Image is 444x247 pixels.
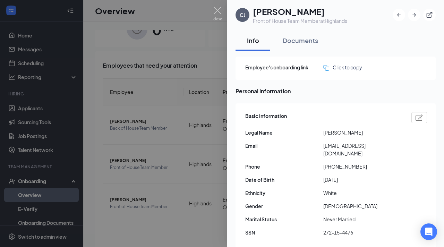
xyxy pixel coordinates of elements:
span: Ethnicity [245,189,323,197]
span: Date of Birth [245,176,323,184]
span: Marital Status [245,215,323,223]
div: Info [242,36,263,45]
span: Employee's onboarding link [245,63,323,71]
img: click-to-copy.71757273a98fde459dfc.svg [323,65,329,71]
span: White [323,189,401,197]
svg: ArrowLeftNew [395,11,402,18]
button: ArrowRight [408,9,420,21]
span: Personal information [236,87,436,95]
span: Phone [245,163,323,170]
span: [DATE] [323,176,401,184]
span: Never Married [323,215,401,223]
button: Click to copy [323,63,362,71]
button: ExternalLink [423,9,436,21]
span: Gender [245,202,323,210]
div: Documents [283,36,318,45]
span: Legal Name [245,129,323,136]
span: Email [245,142,323,150]
h1: [PERSON_NAME] [253,6,347,17]
span: 272-15-4476 [323,229,401,236]
div: Open Intercom Messenger [420,223,437,240]
span: [DEMOGRAPHIC_DATA] [323,202,401,210]
span: SSN [245,229,323,236]
span: [PHONE_NUMBER] [323,163,401,170]
span: [EMAIL_ADDRESS][DOMAIN_NAME] [323,142,401,157]
svg: ExternalLink [426,11,433,18]
div: Front of House Team Member at Highlands [253,17,347,24]
button: ArrowLeftNew [393,9,405,21]
span: Basic information [245,112,287,123]
svg: ArrowRight [411,11,418,18]
span: [PERSON_NAME] [323,129,401,136]
div: CJ [240,11,245,18]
